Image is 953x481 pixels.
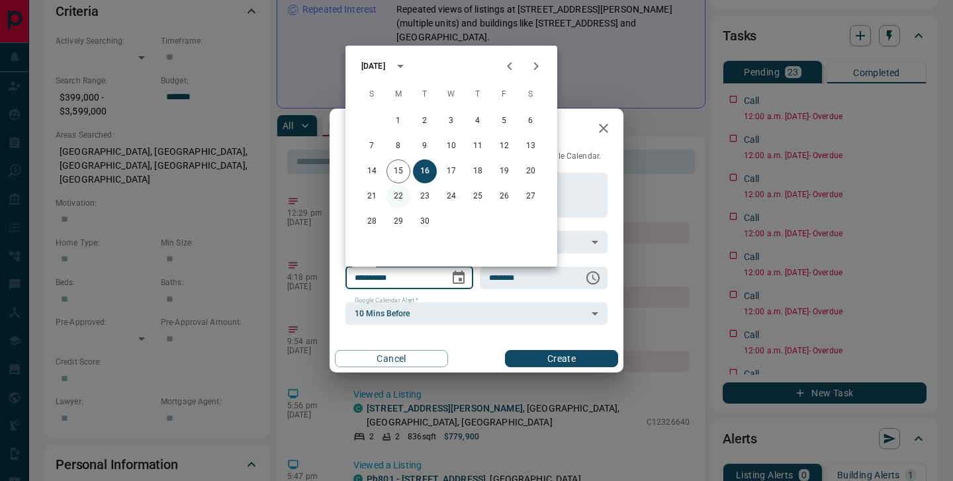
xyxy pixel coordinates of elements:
button: 22 [386,185,410,208]
label: Google Calendar Alert [355,296,418,305]
label: Date [355,261,371,269]
button: calendar view is open, switch to year view [389,55,412,77]
h2: New Task [330,109,420,151]
div: 10 Mins Before [345,302,608,325]
button: Cancel [335,350,448,367]
button: 13 [519,134,543,158]
button: Choose time, selected time is 6:00 AM [580,265,606,291]
span: Friday [492,81,516,108]
button: 19 [492,159,516,183]
button: 26 [492,185,516,208]
button: Create [505,350,618,367]
button: 2 [413,109,437,133]
button: 30 [413,210,437,234]
button: 21 [360,185,384,208]
div: [DATE] [361,60,385,72]
button: 3 [439,109,463,133]
button: 12 [492,134,516,158]
button: 16 [413,159,437,183]
button: Choose date, selected date is Sep 16, 2025 [445,265,472,291]
span: Monday [386,81,410,108]
button: 4 [466,109,490,133]
button: 18 [466,159,490,183]
button: 5 [492,109,516,133]
label: Time [489,261,506,269]
button: 14 [360,159,384,183]
button: 1 [386,109,410,133]
span: Sunday [360,81,384,108]
button: 25 [466,185,490,208]
button: 20 [519,159,543,183]
button: 7 [360,134,384,158]
button: Previous month [496,53,523,79]
button: 28 [360,210,384,234]
button: 6 [519,109,543,133]
button: 15 [386,159,410,183]
button: 10 [439,134,463,158]
button: 9 [413,134,437,158]
button: 8 [386,134,410,158]
button: 29 [386,210,410,234]
span: Saturday [519,81,543,108]
button: 23 [413,185,437,208]
span: Tuesday [413,81,437,108]
button: 24 [439,185,463,208]
button: Next month [523,53,549,79]
span: Wednesday [439,81,463,108]
button: 27 [519,185,543,208]
button: 17 [439,159,463,183]
span: Thursday [466,81,490,108]
button: 11 [466,134,490,158]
